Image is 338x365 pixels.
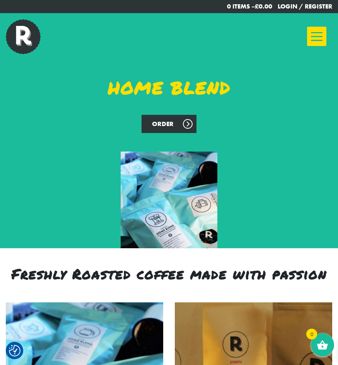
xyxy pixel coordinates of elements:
[227,2,272,10] a: 0 items –£0.00
[9,345,20,356] img: Revisit consent button
[6,19,41,54] img: Relish Coffee
[255,2,259,10] span: £
[9,345,20,356] button: Consent Preferences
[278,2,332,10] a: Login / Register
[255,2,272,10] bdi: 0.00
[306,329,317,339] span: 0
[142,115,196,133] a: Order
[6,267,332,281] h2: Freshly Roasted coffee made with passion
[6,79,332,96] h1: Home Blend
[319,13,338,52] div: false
